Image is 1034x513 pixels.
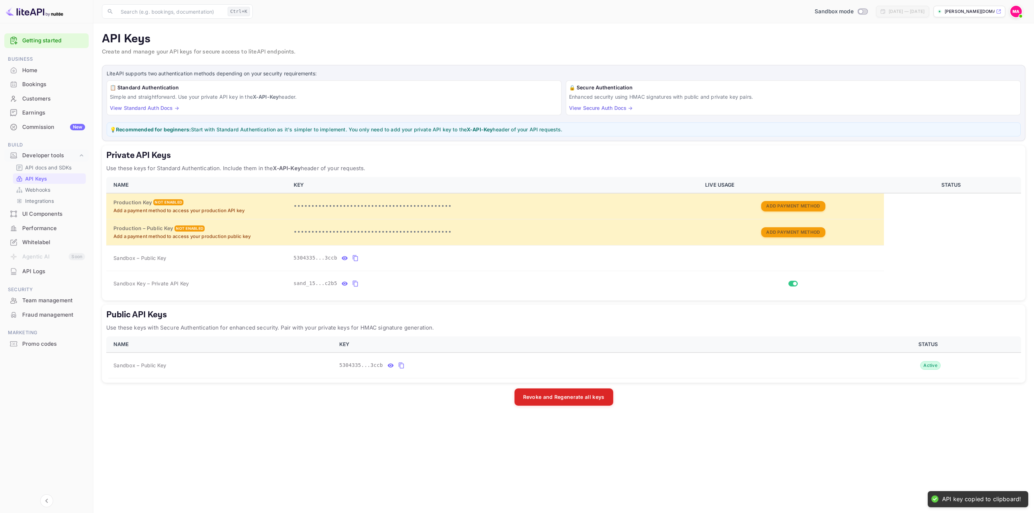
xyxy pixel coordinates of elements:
[4,55,89,63] span: Business
[1010,6,1022,17] img: Mohamed Aiman
[4,308,89,321] a: Fraud management
[569,105,633,111] a: View Secure Auth Docs →
[110,84,558,92] h6: 📋 Standard Authentication
[253,94,279,100] strong: X-API-Key
[13,196,86,206] div: Integrations
[113,207,285,214] p: Add a payment method to access your production API key
[113,362,166,369] span: Sandbox – Public Key
[339,362,383,369] span: 5304335...3ccb
[107,70,1021,78] p: LiteAPI supports two authentication methods depending on your security requirements:
[25,175,47,182] p: API Keys
[110,105,179,111] a: View Standard Auth Docs →
[16,186,83,193] a: Webhooks
[16,164,83,171] a: API docs and SDKs
[106,336,1021,378] table: public api keys table
[920,361,941,370] div: Active
[4,64,89,78] div: Home
[701,177,884,193] th: LIVE USAGE
[294,254,337,262] span: 5304335...3ccb
[4,106,89,119] a: Earnings
[4,294,89,307] a: Team management
[4,221,89,235] div: Performance
[13,185,86,195] div: Webhooks
[884,177,1021,193] th: STATUS
[106,309,1021,321] h5: Public API Keys
[22,238,85,247] div: Whitelabel
[106,150,1021,161] h5: Private API Keys
[174,225,205,232] div: Not enabled
[110,93,558,101] p: Simple and straightforward. Use your private API key in the header.
[106,323,1021,332] p: Use these keys with Secure Authentication for enhanced security. Pair with your private keys for ...
[22,66,85,75] div: Home
[116,4,225,19] input: Search (e.g. bookings, documentation)
[153,199,183,205] div: Not enabled
[228,7,250,16] div: Ctrl+K
[102,32,1025,46] p: API Keys
[102,48,1025,56] p: Create and manage your API keys for secure access to liteAPI endpoints.
[4,106,89,120] div: Earnings
[4,265,89,279] div: API Logs
[569,93,1017,101] p: Enhanced security using HMAC signatures with public and private key pairs.
[25,164,72,171] p: API docs and SDKs
[106,177,1021,296] table: private api keys table
[22,123,85,131] div: Commission
[13,173,86,184] div: API Keys
[942,495,1021,503] div: API key copied to clipboard!
[4,235,89,249] div: Whitelabel
[4,221,89,235] a: Performance
[113,254,166,262] span: Sandbox – Public Key
[4,92,89,105] a: Customers
[113,280,189,286] span: Sandbox Key – Private API Key
[13,162,86,173] div: API docs and SDKs
[4,235,89,249] a: Whitelabel
[4,265,89,278] a: API Logs
[889,8,924,15] div: [DATE] — [DATE]
[761,229,825,235] a: Add Payment Method
[4,294,89,308] div: Team management
[335,336,838,353] th: KEY
[4,286,89,294] span: Security
[4,64,89,77] a: Home
[4,78,89,91] a: Bookings
[761,201,825,211] button: Add Payment Method
[569,84,1017,92] h6: 🔒 Secure Authentication
[4,92,89,106] div: Customers
[22,267,85,276] div: API Logs
[4,78,89,92] div: Bookings
[22,340,85,348] div: Promo codes
[4,337,89,350] a: Promo codes
[22,151,78,160] div: Developer tools
[289,177,701,193] th: KEY
[4,329,89,337] span: Marketing
[106,164,1021,173] p: Use these keys for Standard Authentication. Include them in the header of your requests.
[113,233,285,240] p: Add a payment method to access your production public key
[16,175,83,182] a: API Keys
[70,124,85,130] div: New
[4,141,89,149] span: Build
[6,6,63,17] img: LiteAPI logo
[761,203,825,209] a: Add Payment Method
[4,120,89,134] div: CommissionNew
[294,228,697,237] p: •••••••••••••••••••••••••••••••••••••••••••••
[761,227,825,238] button: Add Payment Method
[22,210,85,218] div: UI Components
[22,297,85,305] div: Team management
[4,149,89,162] div: Developer tools
[25,197,54,205] p: Integrations
[22,109,85,117] div: Earnings
[4,33,89,48] div: Getting started
[106,177,289,193] th: NAME
[25,186,50,193] p: Webhooks
[945,8,995,15] p: [PERSON_NAME][DOMAIN_NAME]...
[22,311,85,319] div: Fraud management
[4,337,89,351] div: Promo codes
[812,8,870,16] div: Switch to Production mode
[113,224,173,232] h6: Production – Public Key
[838,336,1021,353] th: STATUS
[294,202,697,211] p: •••••••••••••••••••••••••••••••••••••••••••••
[294,280,337,287] span: sand_15...c2b5
[16,197,83,205] a: Integrations
[273,165,301,172] strong: X-API-Key
[514,388,613,406] button: Revoke and Regenerate all keys
[116,126,191,132] strong: Recommended for beginners:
